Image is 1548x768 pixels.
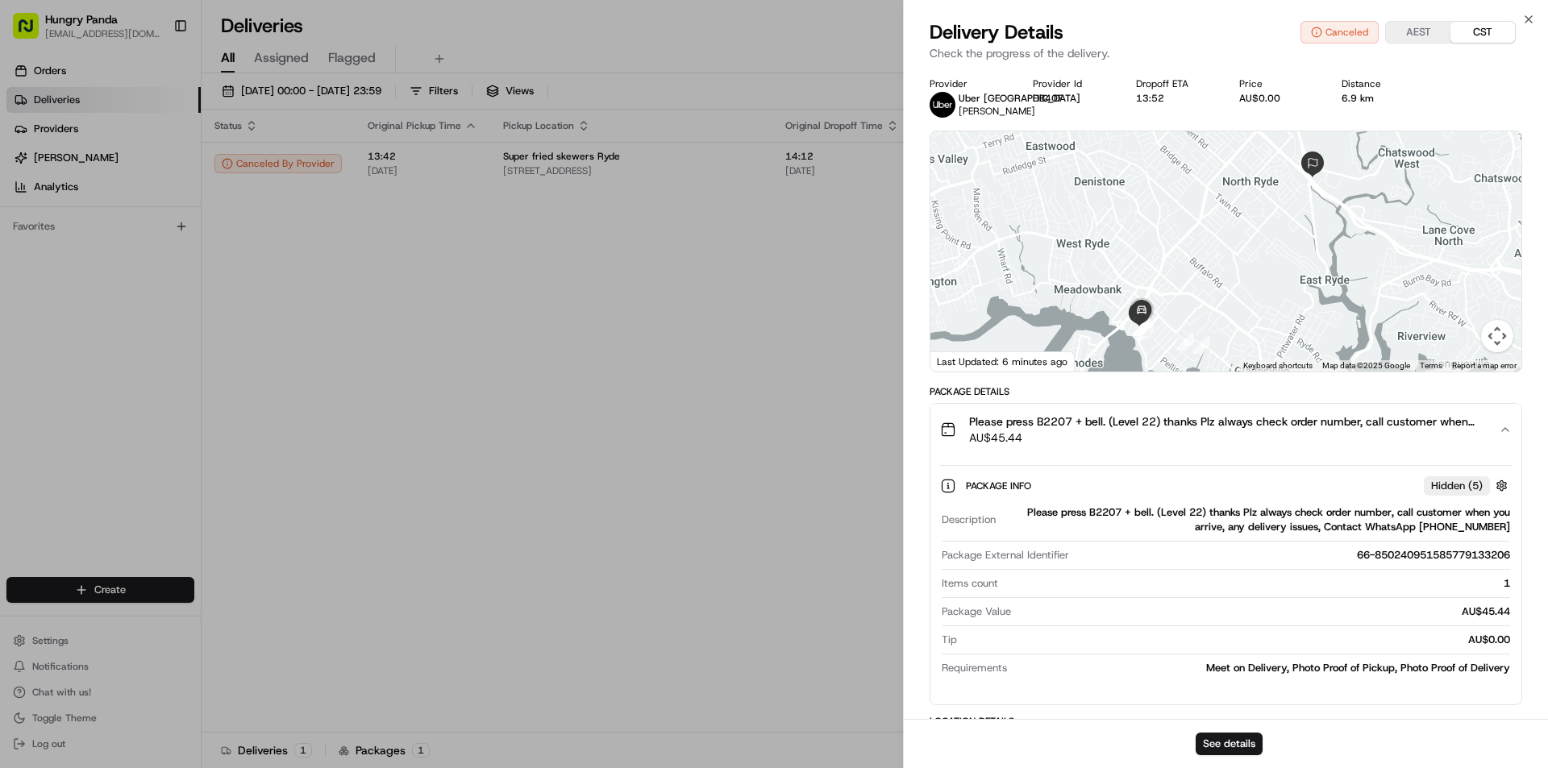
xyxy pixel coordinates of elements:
[934,351,988,372] a: Open this area in Google Maps (opens a new window)
[930,92,955,118] img: uber-new-logo.jpeg
[1243,360,1313,372] button: Keyboard shortcuts
[1386,22,1450,43] button: AEST
[942,661,1007,675] span: Requirements
[963,633,1510,647] div: AU$0.00
[16,16,48,48] img: Nash
[1017,604,1510,619] div: AU$45.44
[114,399,195,412] a: Powered byPylon
[930,351,1075,372] div: Last Updated: 6 minutes ago
[930,404,1521,455] button: Please press B2207 + bell. (Level 22) thanks Plz always check order number, call customer when yo...
[53,250,59,263] span: •
[1342,77,1419,90] div: Distance
[1431,479,1483,493] span: Hidden ( 5 )
[1002,505,1510,534] div: Please press B2207 + bell. (Level 22) thanks Plz always check order number, call customer when yo...
[1342,92,1419,105] div: 6.9 km
[134,293,139,306] span: •
[1196,733,1263,755] button: See details
[1239,92,1317,105] div: AU$0.00
[969,430,1486,446] span: AU$45.44
[942,548,1069,563] span: Package External Identifier
[930,19,1063,45] span: Delivery Details
[942,576,998,591] span: Items count
[1136,77,1213,90] div: Dropoff ETA
[930,385,1522,398] div: Package Details
[966,479,1034,492] span: Package Info
[16,278,42,304] img: Asif Zaman Khan
[1300,21,1379,44] button: Canceled
[50,293,131,306] span: [PERSON_NAME]
[1033,77,1110,90] div: Provider Id
[1013,661,1510,675] div: Meet on Delivery, Photo Proof of Pickup, Photo Proof of Delivery
[1133,318,1151,336] div: 6
[136,362,149,375] div: 💻
[1450,22,1515,43] button: CST
[34,154,63,183] img: 1727276513143-84d647e1-66c0-4f92-a045-3c9f9f5dfd92
[160,400,195,412] span: Pylon
[1076,548,1510,563] div: 66-850240951585779133206
[16,362,29,375] div: 📗
[16,64,293,90] p: Welcome 👋
[969,413,1486,430] span: Please press B2207 + bell. (Level 22) thanks Plz always check order number, call customer when yo...
[1136,92,1213,105] div: 13:52
[1424,475,1512,496] button: Hidden (5)
[959,105,1035,118] span: [PERSON_NAME]
[250,206,293,226] button: See all
[1033,92,1063,105] button: DB40F
[16,210,103,222] div: Past conversations
[930,715,1522,728] div: Location Details
[1452,361,1517,370] a: Report a map error
[1481,320,1513,352] button: Map camera controls
[143,293,174,306] span: 8月7日
[1192,336,1210,354] div: 1
[1136,322,1154,340] div: 3
[130,354,265,383] a: 💻API Documentation
[930,455,1521,704] div: Please press B2207 + bell. (Level 22) thanks Plz always check order number, call customer when yo...
[942,633,957,647] span: Tip
[274,159,293,178] button: Start new chat
[152,360,259,376] span: API Documentation
[73,170,222,183] div: We're available if you need us!
[10,354,130,383] a: 📗Knowledge Base
[1176,333,1194,351] div: 2
[934,351,988,372] img: Google
[930,77,1007,90] div: Provider
[32,294,45,307] img: 1736555255976-a54dd68f-1ca7-489b-9aae-adbdc363a1c4
[32,360,123,376] span: Knowledge Base
[73,154,264,170] div: Start new chat
[16,154,45,183] img: 1736555255976-a54dd68f-1ca7-489b-9aae-adbdc363a1c4
[959,92,1080,105] span: Uber [GEOGRAPHIC_DATA]
[1239,77,1317,90] div: Price
[930,45,1522,61] p: Check the progress of the delivery.
[942,604,1011,619] span: Package Value
[62,250,100,263] span: 8月15日
[42,104,266,121] input: Clear
[1420,361,1442,370] a: Terms
[1322,361,1410,370] span: Map data ©2025 Google
[942,513,996,527] span: Description
[1005,576,1510,591] div: 1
